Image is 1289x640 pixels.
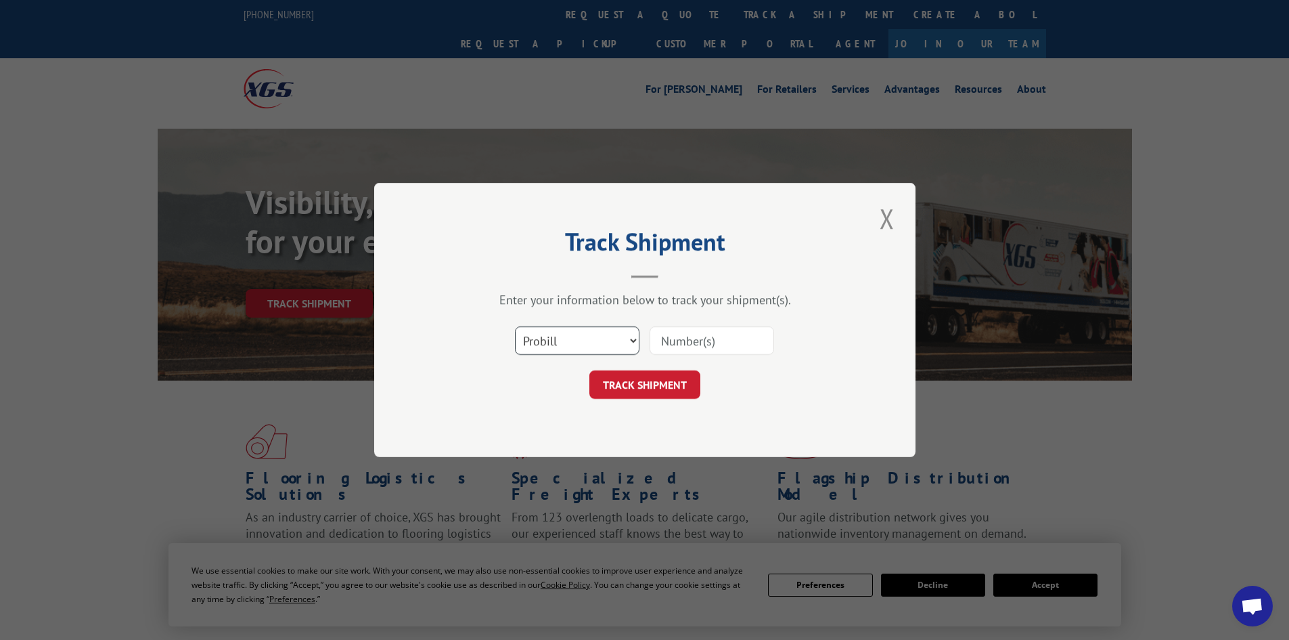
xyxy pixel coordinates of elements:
div: Enter your information below to track your shipment(s). [442,292,848,307]
button: Close modal [876,200,899,237]
h2: Track Shipment [442,232,848,258]
a: Open chat [1232,586,1273,626]
input: Number(s) [650,326,774,355]
button: TRACK SHIPMENT [589,370,700,399]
